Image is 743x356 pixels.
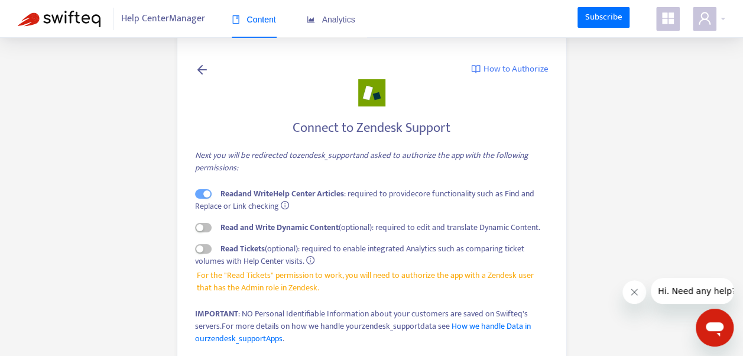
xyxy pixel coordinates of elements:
[696,309,734,347] iframe: Button to launch messaging window
[220,221,540,234] span: (optional): required to edit and translate Dynamic Content.
[622,280,646,304] iframe: Close message
[471,64,481,74] img: image-link
[307,15,315,24] span: area-chart
[232,15,240,24] span: book
[471,63,549,76] a: How to Authorize
[697,11,712,25] span: user
[651,278,734,304] iframe: Message from company
[195,307,238,321] strong: IMPORTANT
[195,319,531,345] a: How we handle Data in ourzendesk_supportApps
[195,148,528,174] i: Next you will be redirected to zendesk_support and asked to authorize the app with the following ...
[121,8,205,30] span: Help Center Manager
[220,187,344,200] strong: Read and Write Help Center Articles
[661,11,675,25] span: appstore
[195,319,531,345] span: For more details on how we handle your zendesk_support data see .
[195,187,534,213] span: : required to provide core functionality such as Find and Replace or Link checking
[220,221,339,234] strong: Read and Write Dynamic Content
[577,7,630,28] a: Subscribe
[195,120,549,136] h4: Connect to Zendesk Support
[358,79,385,106] img: zendesk_support.png
[307,15,355,24] span: Analytics
[195,242,524,268] span: (optional): required to enable integrated Analytics such as comparing ticket volumes with Help Ce...
[197,269,546,294] span: For the "Read Tickets" permission to work, you will need to authorize the app with a Zendesk user...
[281,201,289,209] span: info-circle
[484,63,549,76] span: How to Authorize
[232,15,276,24] span: Content
[220,242,265,255] strong: Read Tickets
[18,11,100,27] img: Swifteq
[7,8,85,18] span: Hi. Need any help?
[195,308,549,345] div: : NO Personal Identifiable Information about your customers are saved on Swifteq's servers.
[306,256,314,264] span: info-circle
